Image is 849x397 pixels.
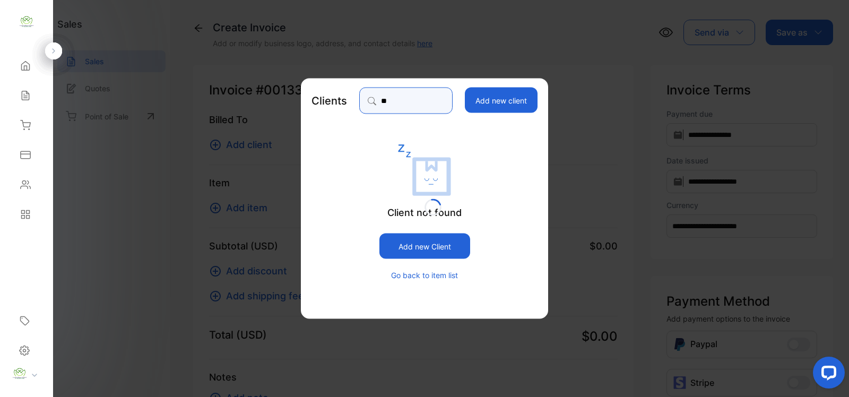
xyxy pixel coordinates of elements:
[379,234,470,259] button: Add new Client
[398,144,451,197] img: empty state
[804,352,849,397] iframe: LiveChat chat widget
[311,93,347,109] p: Clients
[465,88,538,113] button: Add new client
[19,14,34,30] img: logo
[12,366,28,382] img: profile
[391,270,458,281] button: Go back to item list
[387,205,462,220] p: Client not found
